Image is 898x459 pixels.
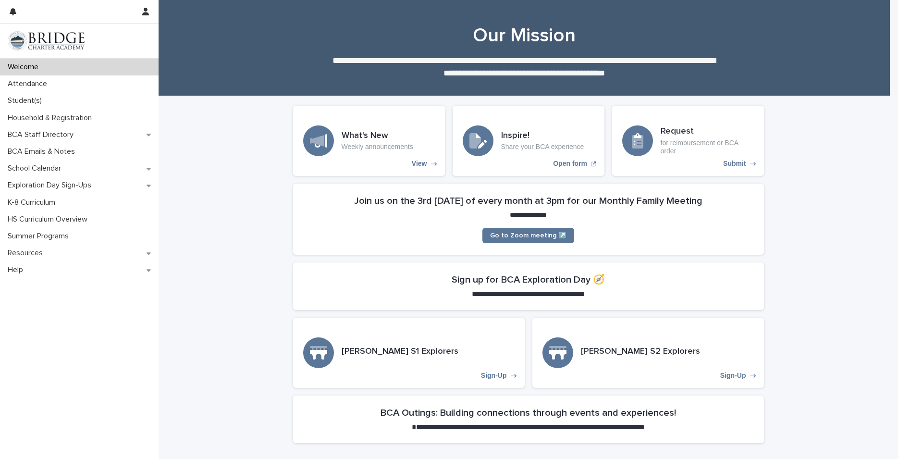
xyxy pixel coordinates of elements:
p: Household & Registration [4,113,99,123]
h3: [PERSON_NAME] S2 Explorers [581,347,700,357]
p: School Calendar [4,164,69,173]
h2: Sign up for BCA Exploration Day 🧭 [452,274,605,285]
h3: What's New [342,131,413,141]
p: BCA Staff Directory [4,130,81,139]
p: for reimbursement or BCA order [661,139,754,155]
img: V1C1m3IdTEidaUdm9Hs0 [8,31,85,50]
p: Sign-Up [481,372,507,380]
a: Sign-Up [532,318,764,388]
p: K-8 Curriculum [4,198,63,207]
h3: Request [661,126,754,137]
a: Submit [612,106,764,176]
h3: [PERSON_NAME] S1 Explorers [342,347,458,357]
p: BCA Emails & Notes [4,147,83,156]
h2: Join us on the 3rd [DATE] of every month at 3pm for our Monthly Family Meeting [354,195,702,207]
span: Go to Zoom meeting ↗️ [490,232,566,239]
p: Resources [4,248,50,258]
p: Submit [723,160,746,168]
p: Sign-Up [720,372,746,380]
p: Exploration Day Sign-Ups [4,181,99,190]
p: Welcome [4,62,46,72]
a: View [293,106,445,176]
p: Attendance [4,79,55,88]
p: Share your BCA experience [501,143,584,151]
h2: BCA Outings: Building connections through events and experiences! [381,407,676,419]
p: Student(s) [4,96,49,105]
a: Sign-Up [293,318,525,388]
h1: Our Mission [289,24,760,47]
p: Summer Programs [4,232,76,241]
p: View [412,160,427,168]
h3: Inspire! [501,131,584,141]
p: Help [4,265,31,274]
p: Weekly announcements [342,143,413,151]
p: Open form [553,160,587,168]
a: Go to Zoom meeting ↗️ [482,228,574,243]
p: HS Curriculum Overview [4,215,95,224]
a: Open form [453,106,604,176]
